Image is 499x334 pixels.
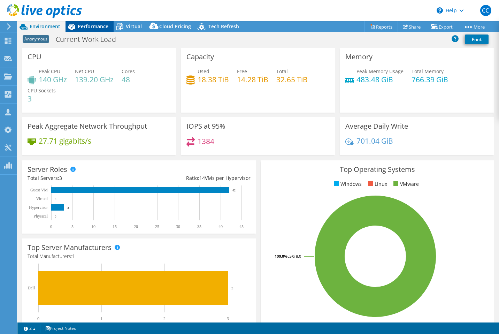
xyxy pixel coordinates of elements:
a: Print [465,35,489,44]
tspan: 100.0% [275,253,287,259]
h4: 766.39 GiB [412,76,448,83]
text: 0 [55,197,56,201]
a: Export [426,21,458,32]
a: Share [398,21,426,32]
span: Anonymous [23,35,49,43]
span: 3 [59,175,62,181]
span: Total Memory [412,68,444,75]
text: Guest VM [30,188,48,192]
text: 3 [231,286,233,290]
h3: Average Daily Write [345,122,408,130]
text: 5 [71,224,74,229]
h4: 701.04 GiB [356,137,393,145]
span: Cloud Pricing [159,23,191,30]
text: 0 [55,215,56,218]
text: Dell [28,286,35,290]
li: Linux [366,180,387,188]
h1: Current Work Load [53,36,127,43]
span: Tech Refresh [208,23,239,30]
text: Physical [33,214,48,219]
h3: Capacity [186,53,214,61]
h3: Peak Aggregate Network Throughput [28,122,147,130]
text: 25 [155,224,159,229]
text: 35 [197,224,201,229]
span: Used [198,68,209,75]
span: CC [480,5,491,16]
h3: IOPS at 95% [186,122,225,130]
span: Cores [122,68,135,75]
svg: \n [437,7,443,14]
h4: 32.65 TiB [276,76,308,83]
a: 2 [19,324,40,333]
text: 0 [37,316,39,321]
h4: 139.20 GHz [75,76,114,83]
h4: 3 [28,95,56,103]
text: 40 [218,224,223,229]
text: 2 [163,316,166,321]
text: 42 [232,189,236,192]
text: 3 [227,316,229,321]
div: Ratio: VMs per Hypervisor [139,174,251,182]
h4: 1384 [198,137,214,145]
span: Performance [78,23,108,30]
h3: Server Roles [28,166,67,173]
h4: 140 GHz [39,76,67,83]
h4: 483.48 GiB [356,76,404,83]
a: More [458,21,490,32]
h4: 48 [122,76,135,83]
a: Project Notes [40,324,81,333]
span: Environment [30,23,60,30]
h4: Total Manufacturers: [28,252,251,260]
span: 14 [199,175,205,181]
text: Hypervisor [29,205,48,210]
text: 3 [67,206,69,210]
h3: Top Operating Systems [266,166,489,173]
text: 45 [239,224,244,229]
span: Virtual [126,23,142,30]
text: 10 [91,224,95,229]
span: Peak CPU [39,68,60,75]
tspan: ESXi 8.0 [287,253,301,259]
text: 0 [50,224,52,229]
a: Reports [364,21,398,32]
h4: 18.38 TiB [198,76,229,83]
h3: Top Server Manufacturers [28,244,112,251]
text: 30 [176,224,180,229]
h3: Memory [345,53,373,61]
h4: 14.28 TiB [237,76,268,83]
h4: 27.71 gigabits/s [39,137,91,145]
h3: CPU [28,53,41,61]
span: Peak Memory Usage [356,68,404,75]
li: VMware [392,180,419,188]
span: Total [276,68,288,75]
li: Windows [332,180,362,188]
text: 20 [134,224,138,229]
text: 15 [113,224,117,229]
span: 1 [72,253,75,259]
text: 1 [100,316,102,321]
span: Free [237,68,247,75]
span: CPU Sockets [28,87,56,94]
span: Net CPU [75,68,94,75]
text: Virtual [36,196,48,201]
div: Total Servers: [28,174,139,182]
